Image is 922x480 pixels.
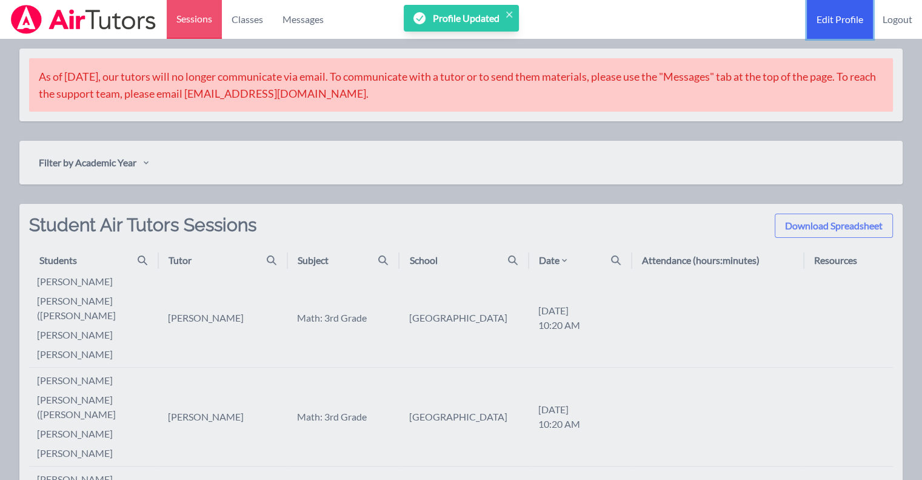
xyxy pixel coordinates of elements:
[169,253,192,268] div: Tutor
[775,214,893,238] button: Download Spreadsheet
[10,5,157,34] img: Airtutors Logo
[37,347,158,362] li: [PERSON_NAME]
[37,328,158,342] li: [PERSON_NAME]
[529,269,632,368] td: [DATE] 10:20 AM
[399,269,528,368] td: [GEOGRAPHIC_DATA]
[287,368,399,467] td: Math: 3rd Grade
[37,393,158,422] li: [PERSON_NAME] ([PERSON_NAME]
[502,7,516,22] button: Close
[298,253,329,268] div: Subject
[39,253,77,268] div: Students
[158,269,287,368] td: [PERSON_NAME]
[529,368,632,467] td: [DATE] 10:20 AM
[29,214,256,252] h2: Student Air Tutors Sessions
[29,150,158,175] button: Filter by Academic Year
[814,253,857,268] div: Resources
[282,12,324,27] span: Messages
[433,12,499,24] div: Profile Updated
[37,446,158,461] li: [PERSON_NAME]
[37,274,158,289] li: [PERSON_NAME]
[37,294,158,323] li: [PERSON_NAME] ([PERSON_NAME]
[29,58,893,112] div: As of [DATE], our tutors will no longer communicate via email. To communicate with a tutor or to ...
[287,269,399,368] td: Math: 3rd Grade
[409,253,437,268] div: School
[642,253,760,268] div: Attendance (hours:minutes)
[399,368,528,467] td: [GEOGRAPHIC_DATA]
[539,253,569,268] div: Date
[37,427,158,441] li: [PERSON_NAME]
[158,368,287,467] td: [PERSON_NAME]
[37,373,158,388] li: [PERSON_NAME]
